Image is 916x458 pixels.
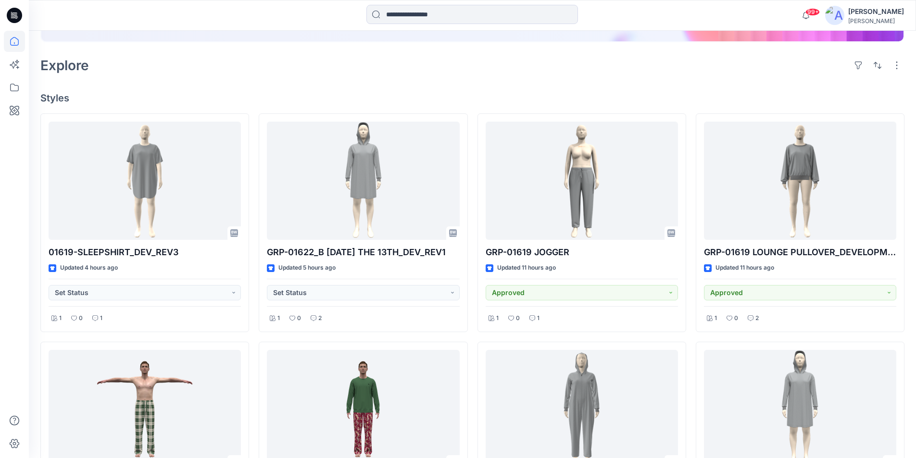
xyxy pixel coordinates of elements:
p: Updated 5 hours ago [278,263,336,273]
h2: Explore [40,58,89,73]
p: Updated 11 hours ago [715,263,774,273]
img: avatar [825,6,844,25]
p: 1 [715,313,717,323]
a: GRP-01619 JOGGER [486,122,678,240]
p: 2 [318,313,322,323]
p: 0 [734,313,738,323]
a: GRP-01622_B FRIDAY THE 13TH_DEV_REV1 [267,122,459,240]
p: GRP-01622_B [DATE] THE 13TH_DEV_REV1 [267,246,459,259]
p: 1 [277,313,280,323]
p: 1 [537,313,540,323]
p: GRP-01619 JOGGER [486,246,678,259]
p: 1 [100,313,102,323]
p: 1 [496,313,499,323]
p: 2 [755,313,759,323]
p: 0 [516,313,520,323]
a: 01619-SLEEPSHIRT_DEV_REV3 [49,122,241,240]
div: [PERSON_NAME] [848,6,904,17]
p: GRP-01619 LOUNGE PULLOVER_DEVELOPMENT [704,246,896,259]
div: [PERSON_NAME] [848,17,904,25]
p: Updated 4 hours ago [60,263,118,273]
h4: Styles [40,92,904,104]
p: 0 [297,313,301,323]
p: 01619-SLEEPSHIRT_DEV_REV3 [49,246,241,259]
a: GRP-01619 LOUNGE PULLOVER_DEVELOPMENT [704,122,896,240]
p: 1 [59,313,62,323]
span: 99+ [805,8,820,16]
p: 0 [79,313,83,323]
p: Updated 11 hours ago [497,263,556,273]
